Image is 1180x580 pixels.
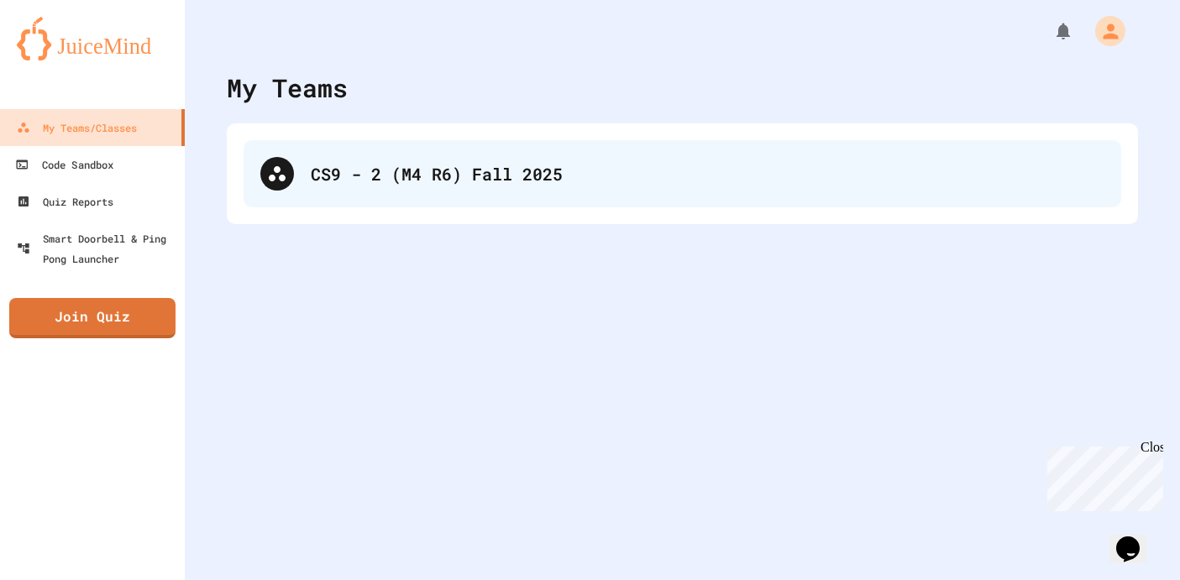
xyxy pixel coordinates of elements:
div: My Teams [227,69,348,107]
div: CS9 - 2 (M4 R6) Fall 2025 [244,140,1121,207]
div: Code Sandbox [15,154,113,175]
div: Quiz Reports [17,191,113,212]
img: logo-orange.svg [17,17,168,60]
div: My Teams/Classes [17,118,137,138]
div: Chat with us now!Close [7,7,116,107]
a: Join Quiz [9,298,176,338]
iframe: chat widget [1041,440,1163,511]
div: CS9 - 2 (M4 R6) Fall 2025 [311,161,1104,186]
div: Smart Doorbell & Ping Pong Launcher [17,228,178,269]
div: My Account [1078,12,1130,50]
iframe: chat widget [1109,513,1163,563]
div: My Notifications [1022,17,1078,45]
